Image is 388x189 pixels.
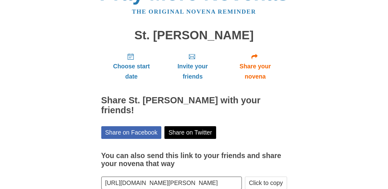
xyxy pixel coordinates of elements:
[164,126,216,139] a: Share on Twitter
[101,96,287,115] h2: Share St. [PERSON_NAME] with your friends!
[168,61,217,82] span: Invite your friends
[132,8,256,15] a: The original novena reminder
[101,48,162,85] a: Choose start date
[101,152,287,168] h3: You can also send this link to your friends and share your novena that way
[101,29,287,42] h1: St. [PERSON_NAME]
[230,61,281,82] span: Share your novena
[107,61,156,82] span: Choose start date
[101,126,162,139] a: Share on Facebook
[162,48,223,85] a: Invite your friends
[224,48,287,85] a: Share your novena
